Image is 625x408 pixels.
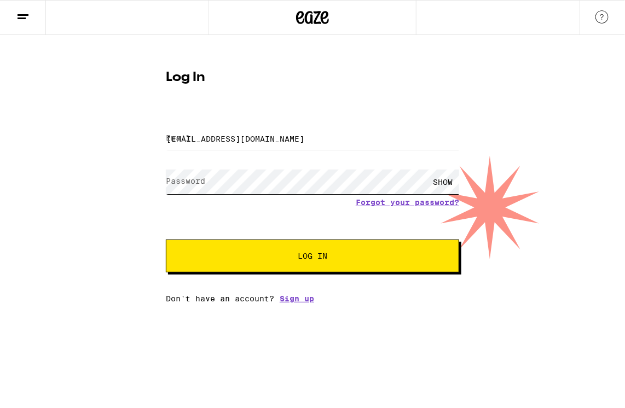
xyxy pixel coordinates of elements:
[356,198,459,207] a: Forgot your password?
[426,170,459,194] div: SHOW
[166,294,459,303] div: Don't have an account?
[166,240,459,272] button: Log In
[166,126,459,151] input: Email
[166,71,459,84] h1: Log In
[166,133,190,142] label: Email
[166,177,205,185] label: Password
[280,294,314,303] a: Sign up
[298,252,327,260] span: Log In
[7,8,79,16] span: Hi. Need any help?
